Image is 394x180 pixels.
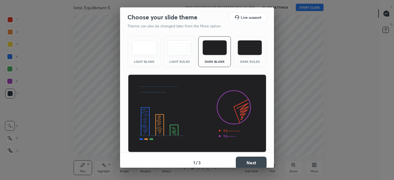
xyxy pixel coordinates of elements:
[202,60,227,63] div: Dark Blank
[127,23,227,29] p: Theme can also be changed later from the More option
[132,60,156,63] div: Light Blank
[238,40,262,55] img: darkRuledTheme.de295e13.svg
[196,159,198,166] h4: /
[167,40,191,55] img: lightRuledTheme.5fabf969.svg
[241,15,261,19] h5: Live support
[127,13,197,21] h2: Choose your slide theme
[238,60,262,63] div: Dark Ruled
[128,74,267,153] img: darkThemeBanner.d06ce4a2.svg
[167,60,192,63] div: Light Ruled
[203,40,227,55] img: darkTheme.f0cc69e5.svg
[193,159,195,166] h4: 1
[198,159,201,166] h4: 3
[236,157,267,169] button: Next
[132,40,156,55] img: lightTheme.e5ed3b09.svg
